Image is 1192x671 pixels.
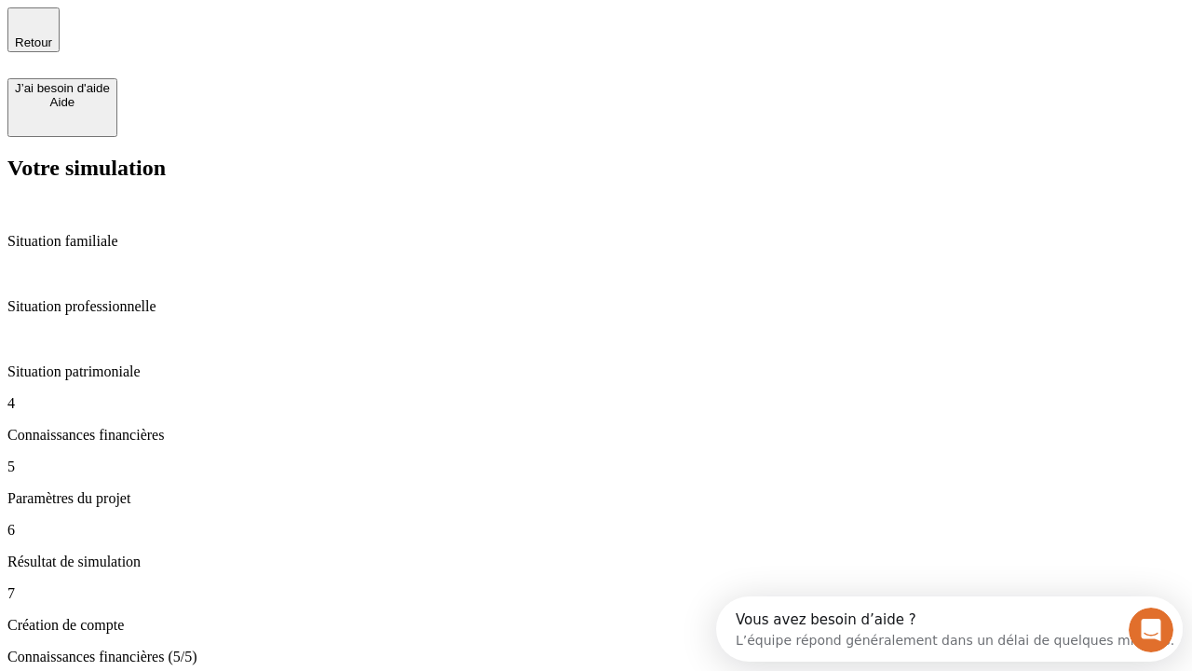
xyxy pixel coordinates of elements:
[7,156,1185,181] h2: Votre simulation
[20,16,458,31] div: Vous avez besoin d’aide ?
[7,7,513,59] div: Ouvrir le Messenger Intercom
[7,233,1185,250] p: Situation familiale
[15,81,110,95] div: J’ai besoin d'aide
[7,7,60,52] button: Retour
[7,649,1185,665] p: Connaissances financières (5/5)
[7,427,1185,444] p: Connaissances financières
[15,95,110,109] div: Aide
[7,617,1185,634] p: Création de compte
[7,522,1185,539] p: 6
[7,395,1185,412] p: 4
[7,490,1185,507] p: Paramètres du projet
[15,35,52,49] span: Retour
[7,298,1185,315] p: Situation professionnelle
[7,459,1185,475] p: 5
[7,78,117,137] button: J’ai besoin d'aideAide
[20,31,458,50] div: L’équipe répond généralement dans un délai de quelques minutes.
[7,585,1185,602] p: 7
[7,363,1185,380] p: Situation patrimoniale
[716,596,1183,662] iframe: Intercom live chat discovery launcher
[7,554,1185,570] p: Résultat de simulation
[1129,608,1173,652] iframe: Intercom live chat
